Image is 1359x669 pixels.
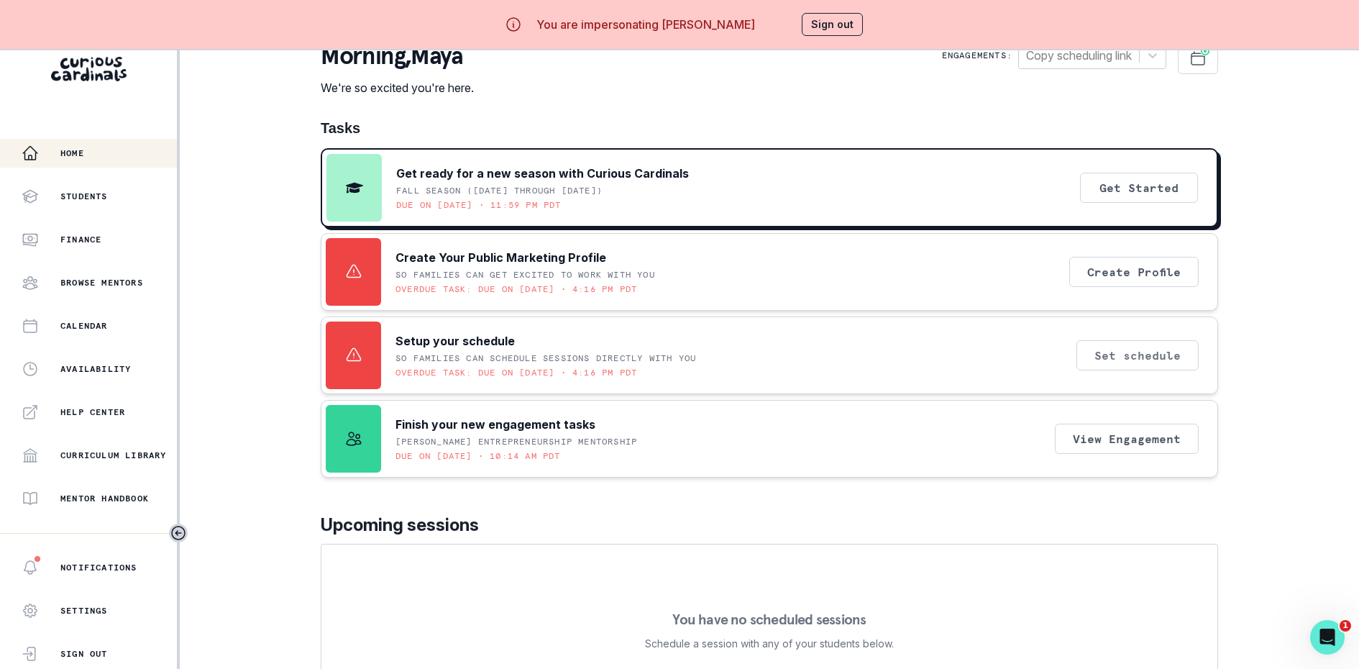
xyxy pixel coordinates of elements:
p: Calendar [60,320,108,332]
p: SO FAMILIES CAN SCHEDULE SESSIONS DIRECTLY WITH YOU [395,352,696,364]
p: Due on [DATE] • 11:59 PM PDT [396,199,562,211]
p: SO FAMILIES CAN GET EXCITED TO WORK WITH YOU [395,269,655,281]
p: Home [60,147,84,159]
img: Curious Cardinals Logo [51,57,127,81]
p: Sign Out [60,648,108,660]
p: Finish your new engagement tasks [395,416,595,433]
button: Set schedule [1076,340,1199,370]
p: Upcoming sessions [321,512,1218,538]
p: Due on [DATE] • 10:14 AM PDT [395,450,561,462]
p: Help Center [60,406,125,418]
p: Create Your Public Marketing Profile [395,249,606,266]
p: Overdue task: Due on [DATE] • 4:16 PM PDT [395,283,637,295]
p: You are impersonating [PERSON_NAME] [536,16,755,33]
p: Setup your schedule [395,332,515,350]
p: Notifications [60,562,137,573]
p: Browse Mentors [60,277,143,288]
p: Availability [60,363,131,375]
button: View Engagement [1055,424,1199,454]
p: morning , Maya [321,42,474,70]
p: We're so excited you're here. [321,79,474,96]
p: Overdue task: Due on [DATE] • 4:16 PM PDT [395,367,637,378]
button: Create Profile [1069,257,1199,287]
p: Fall Season ([DATE] through [DATE]) [396,185,603,196]
p: Curriculum Library [60,450,167,461]
button: Get Started [1080,173,1198,203]
p: [PERSON_NAME] Entrepreneurship Mentorship [395,436,637,447]
button: Sign out [802,13,863,36]
p: Get ready for a new season with Curious Cardinals [396,165,689,182]
p: Settings [60,605,108,616]
p: Students [60,191,108,202]
button: Toggle sidebar [169,524,188,542]
button: Schedule Sessions [1178,42,1218,74]
h1: Tasks [321,119,1218,137]
p: Engagements: [942,50,1012,61]
span: 1 [1340,620,1351,632]
p: You have no scheduled sessions [672,612,866,627]
p: Mentor Handbook [60,493,149,504]
iframe: Intercom live chat [1310,620,1345,655]
p: Finance [60,234,101,245]
p: Schedule a session with any of your students below. [645,635,894,652]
